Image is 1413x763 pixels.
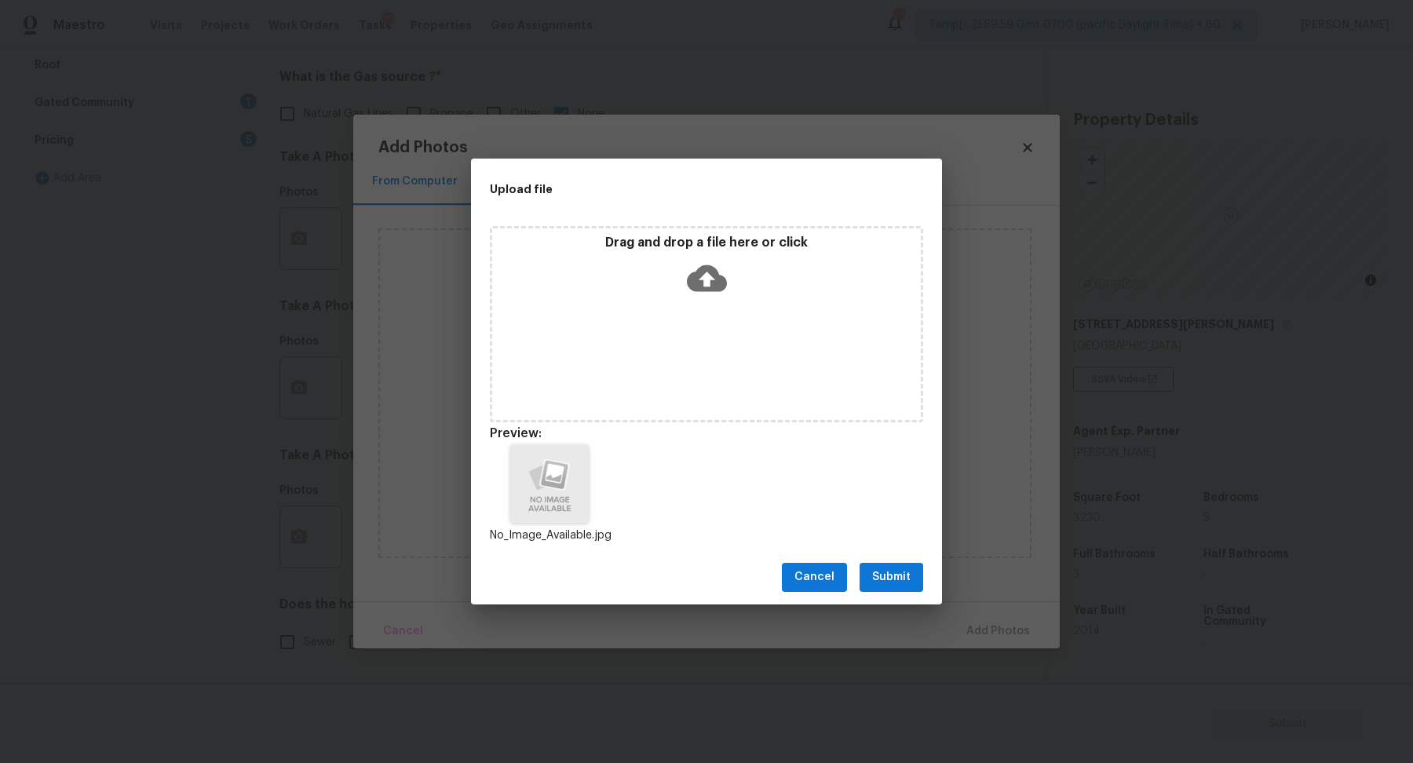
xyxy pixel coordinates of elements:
button: Cancel [782,563,847,592]
p: Drag and drop a file here or click [492,235,921,251]
h2: Upload file [490,181,853,198]
p: No_Image_Available.jpg [490,528,609,544]
span: Submit [872,568,911,587]
button: Submit [860,563,923,592]
img: Z [510,444,589,523]
span: Cancel [794,568,834,587]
